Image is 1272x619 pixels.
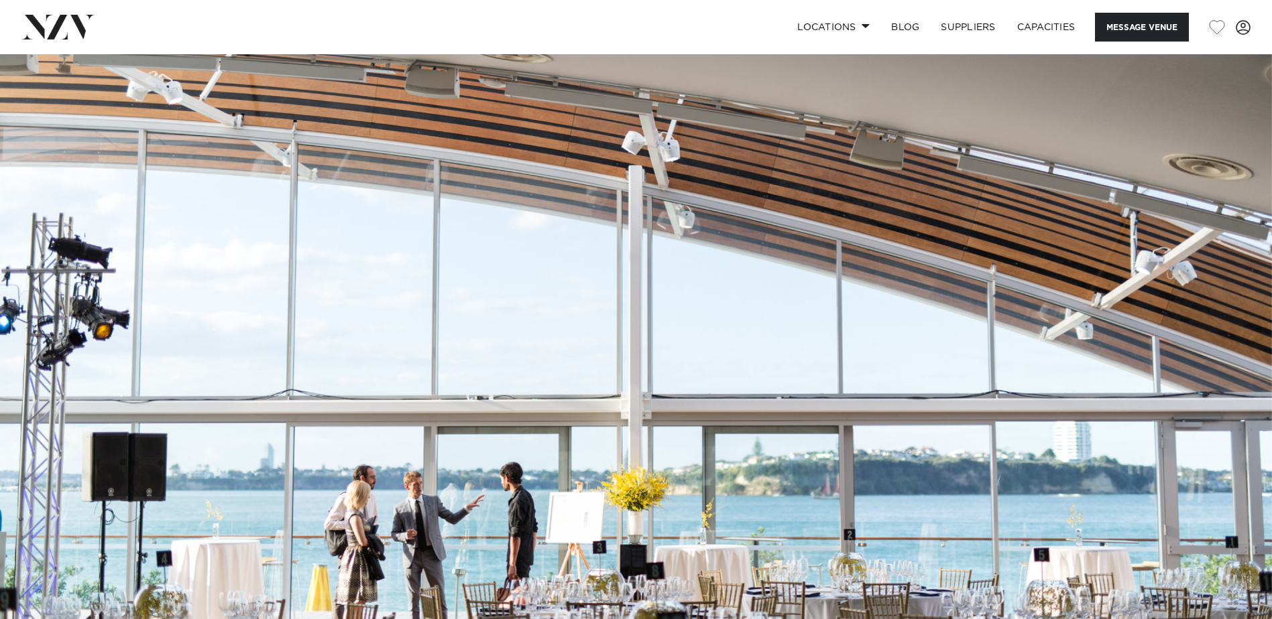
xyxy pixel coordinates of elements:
a: Capacities [1006,13,1086,42]
a: SUPPLIERS [930,13,1006,42]
a: Locations [787,13,880,42]
a: BLOG [880,13,930,42]
button: Message Venue [1095,13,1189,42]
img: nzv-logo.png [21,15,95,39]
